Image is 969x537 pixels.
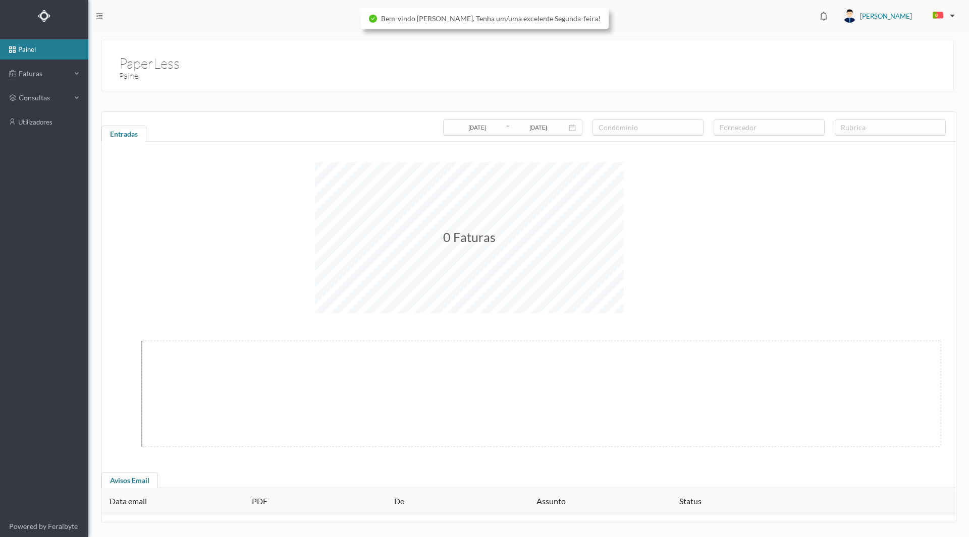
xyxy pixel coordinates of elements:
[19,93,69,103] span: consultas
[536,496,566,506] span: Assunto
[110,496,147,506] span: Data email
[843,9,856,23] img: user_titan3.af2715ee.jpg
[569,124,576,131] i: icon: calendar
[119,70,532,82] h3: Painel
[679,496,702,506] span: Status
[720,123,814,133] div: fornecedor
[510,122,566,133] input: Data final
[381,14,601,23] span: Bem-vindo [PERSON_NAME]. Tenha um/uma excelente Segunda-feira!
[394,496,404,506] span: De
[925,8,959,24] button: PT
[119,52,180,56] h1: PaperLess
[252,496,267,506] span: PDF
[16,69,72,79] span: Faturas
[449,122,505,133] input: Data inicial
[369,15,377,23] i: icon: check-circle
[96,13,103,20] i: icon: menu-fold
[38,10,50,22] img: Logo
[841,123,935,133] div: rubrica
[599,123,693,133] div: condomínio
[101,472,158,492] div: Avisos Email
[101,126,146,146] div: Entradas
[817,10,830,23] i: icon: bell
[443,229,496,245] span: 0 Faturas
